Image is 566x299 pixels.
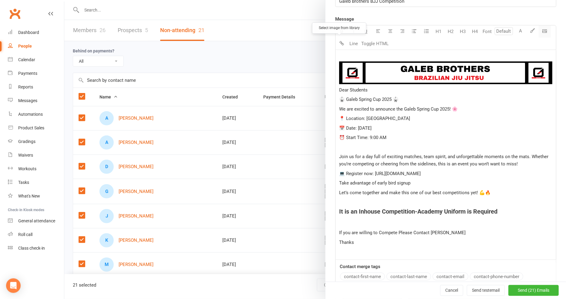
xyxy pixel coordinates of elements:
input: Default [495,27,513,35]
a: Roll call [8,228,64,241]
a: Product Sales [8,121,64,135]
button: H3 [457,25,469,38]
a: Dashboard [8,26,64,39]
div: What's New [18,194,40,198]
div: Gradings [18,139,35,144]
button: Font [481,25,493,38]
a: Messages [8,94,64,108]
span: Join us for a day full of exciting matches, team spirit, and unforgettable moments on the mats. W... [339,154,550,167]
span: It is an Inhouse Competition-Academy Uniform is Required [339,208,497,215]
button: contact-first-name [340,273,385,281]
img: d44492b0-b605-4dc4-8191-4e134eb78f32.png [339,61,552,84]
div: Open Intercom Messenger [6,278,21,293]
a: Calendar [8,53,64,67]
a: General attendance kiosk mode [8,214,64,228]
span: email [490,288,500,293]
div: Waivers [18,153,33,158]
button: U [360,25,372,38]
span: Take advantage of early bird signup [339,180,410,186]
a: Clubworx [7,6,22,21]
button: contact-phone-number [470,273,523,281]
span: Send (21) Emails [518,288,549,293]
span: 📍 Location: [GEOGRAPHIC_DATA] [339,116,410,121]
a: What's New [8,189,64,203]
div: Reports [18,85,33,89]
button: Send (21) Emails [508,285,559,296]
button: Line [348,38,360,50]
button: Send testemail [467,285,505,296]
a: Reports [8,80,64,94]
a: Automations [8,108,64,121]
div: People [18,44,32,48]
a: Workouts [8,162,64,176]
div: General attendance [18,218,55,223]
div: Dashboard [18,30,39,35]
span: 📅 Date: [DATE] [339,125,372,131]
button: H4 [469,25,481,38]
a: Tasks [8,176,64,189]
a: Payments [8,67,64,80]
label: Contact merge tags [340,263,380,270]
div: Payments [18,71,37,76]
a: Gradings [8,135,64,148]
a: Class kiosk mode [8,241,64,255]
div: Calendar [18,57,35,62]
span: U [364,29,367,34]
a: People [8,39,64,53]
button: Toggle HTML [360,38,390,50]
span: 🥋 Galeb Spring Cup 2025 🥋 [339,97,399,102]
span: ⏰ Start Time: 9:00 AM [339,135,386,140]
span: If you are willing to Compete Please Contact [PERSON_NAME] [339,230,466,235]
div: Product Sales [18,125,44,130]
div: Messages [18,98,37,103]
span: 💻 Register now: [URL][DOMAIN_NAME] [339,171,421,176]
div: Class check-in [18,246,45,251]
span: Let’s come together and make this one of our best competitions yet! 💪🔥 [339,190,491,195]
button: A [514,25,527,38]
button: Cancel [440,285,463,296]
button: H2 [445,25,457,38]
div: Automations [18,112,43,117]
div: Roll call [18,232,32,237]
button: H1 [433,25,445,38]
span: Dear Students [339,87,368,93]
span: We are excited to announce the Galeb Spring Cup 2025! 🌸 [339,106,458,112]
button: contact-last-name [386,273,431,281]
button: contact-email [433,273,468,281]
label: Message [335,15,354,23]
div: Workouts [18,166,36,171]
div: Tasks [18,180,29,185]
a: Waivers [8,148,64,162]
span: Thanks [339,240,354,245]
